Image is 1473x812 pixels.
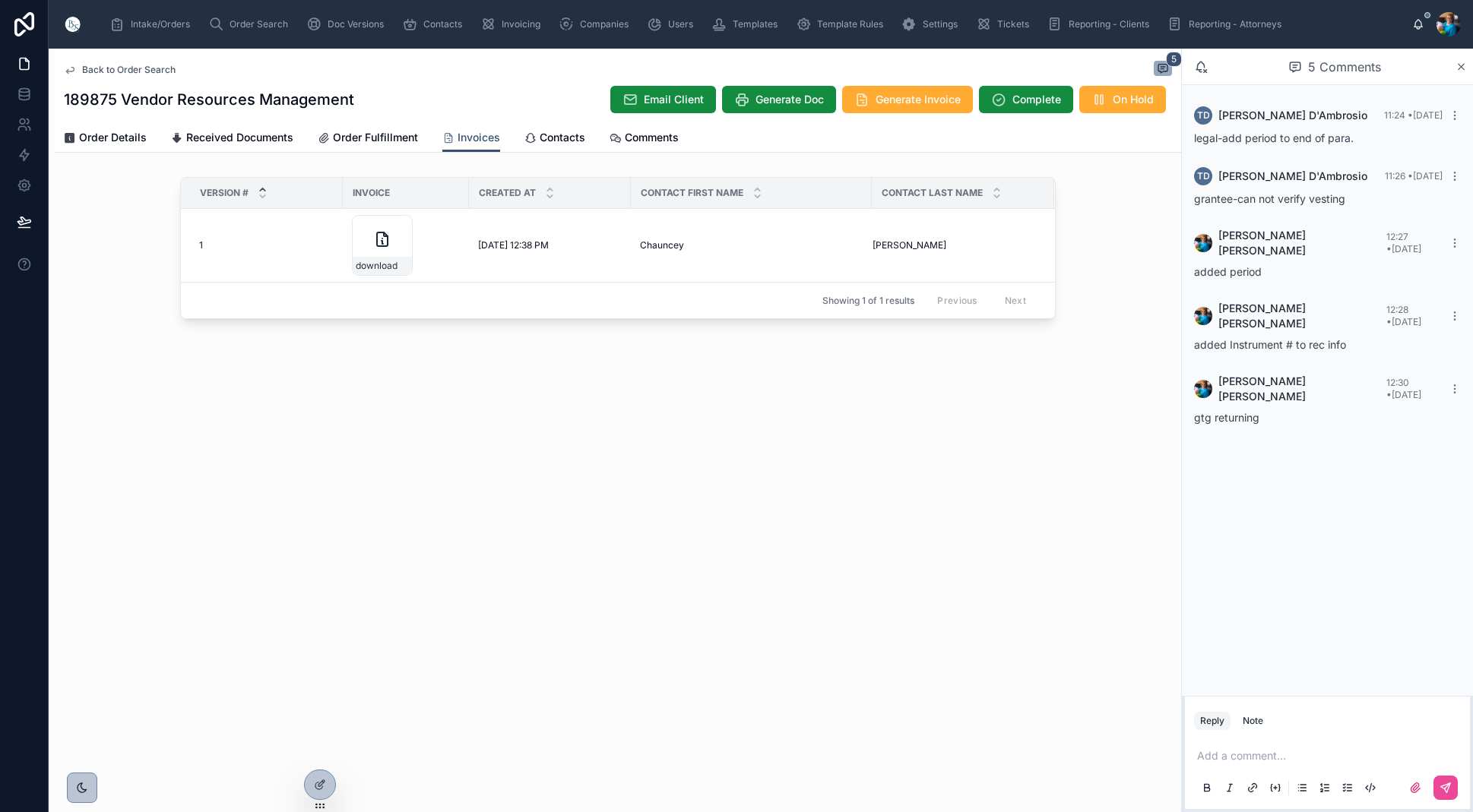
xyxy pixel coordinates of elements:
[580,18,629,30] span: Companies
[822,295,914,307] span: Showing 1 of 1 results
[333,130,418,145] span: Order Fulfillment
[61,12,85,36] img: App logo
[478,239,622,251] a: [DATE] 12:38 PM
[1166,52,1182,67] span: 5
[524,124,585,154] a: Contacts
[352,215,460,276] a: download
[971,11,1040,38] a: Tickets
[1189,18,1281,30] span: Reporting - Attorneys
[131,18,190,30] span: Intake/Orders
[707,11,788,38] a: Templates
[1154,61,1172,79] button: 5
[200,187,249,199] span: Version #
[923,18,958,30] span: Settings
[1237,712,1269,730] button: Note
[1243,715,1263,727] div: Note
[1218,108,1367,123] span: [PERSON_NAME] D'Ambrosio
[1079,86,1166,113] button: On Hold
[1163,11,1292,38] a: Reporting - Attorneys
[204,11,299,38] a: Order Search
[318,124,418,154] a: Order Fulfillment
[79,130,147,145] span: Order Details
[873,239,946,251] span: [PERSON_NAME]
[668,18,693,30] span: Users
[876,92,961,107] span: Generate Invoice
[722,86,836,113] button: Generate Doc
[817,18,883,30] span: Template Rules
[64,124,147,154] a: Order Details
[997,18,1029,30] span: Tickets
[625,130,679,145] span: Comments
[1194,192,1345,205] span: grantee-can not verify vesting
[302,11,394,38] a: Doc Versions
[478,239,549,251] span: [DATE] 12:38 PM
[1194,265,1262,278] span: added period
[610,124,679,154] a: Comments
[610,86,716,113] button: Email Client
[791,11,894,38] a: Template Rules
[356,260,398,272] span: download
[398,11,473,38] a: Contacts
[733,18,778,30] span: Templates
[1384,109,1443,121] span: 11:24 • [DATE]
[82,64,176,76] span: Back to Order Search
[1218,169,1367,184] span: [PERSON_NAME] D'Ambrosio
[479,187,536,199] span: Created at
[1308,58,1381,76] span: 5 Comments
[1385,170,1443,182] span: 11:26 • [DATE]
[1218,374,1386,404] span: [PERSON_NAME] [PERSON_NAME]
[1194,411,1259,424] span: gtg returning
[105,11,201,38] a: Intake/Orders
[1218,301,1386,331] span: [PERSON_NAME] [PERSON_NAME]
[1194,338,1346,351] span: added Instrument # to rec info
[979,86,1073,113] button: Complete
[554,11,639,38] a: Companies
[442,124,500,153] a: Invoices
[1043,11,1160,38] a: Reporting - Clients
[897,11,968,38] a: Settings
[423,18,462,30] span: Contacts
[641,187,743,199] span: Contact First Name
[640,239,684,251] span: Chauncey
[882,187,983,199] span: Contact Last Name
[1386,377,1421,400] span: 12:30 • [DATE]
[64,89,354,110] h1: 189875 Vendor Resources Management
[328,18,384,30] span: Doc Versions
[1197,109,1210,122] span: TD
[199,239,334,251] a: 1
[199,239,203,251] span: 1
[842,86,973,113] button: Generate Invoice
[1386,304,1421,327] span: 12:28 • [DATE]
[1218,228,1386,258] span: [PERSON_NAME] [PERSON_NAME]
[1194,712,1231,730] button: Reply
[642,11,704,38] a: Users
[644,92,704,107] span: Email Client
[756,92,824,107] span: Generate Doc
[502,18,540,30] span: Invoicing
[640,239,863,251] a: Chauncey
[458,130,500,145] span: Invoices
[1012,92,1061,107] span: Complete
[1113,92,1154,107] span: On Hold
[873,239,1036,251] a: [PERSON_NAME]
[1069,18,1149,30] span: Reporting - Clients
[230,18,288,30] span: Order Search
[353,187,390,199] span: Invoice
[540,130,585,145] span: Contacts
[1194,131,1354,144] span: legal-add period to end of para.
[64,64,176,76] a: Back to Order Search
[1197,170,1210,182] span: TD
[97,8,1412,41] div: scrollable content
[476,11,551,38] a: Invoicing
[171,124,293,154] a: Received Documents
[186,130,293,145] span: Received Documents
[1386,231,1421,254] span: 12:27 • [DATE]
